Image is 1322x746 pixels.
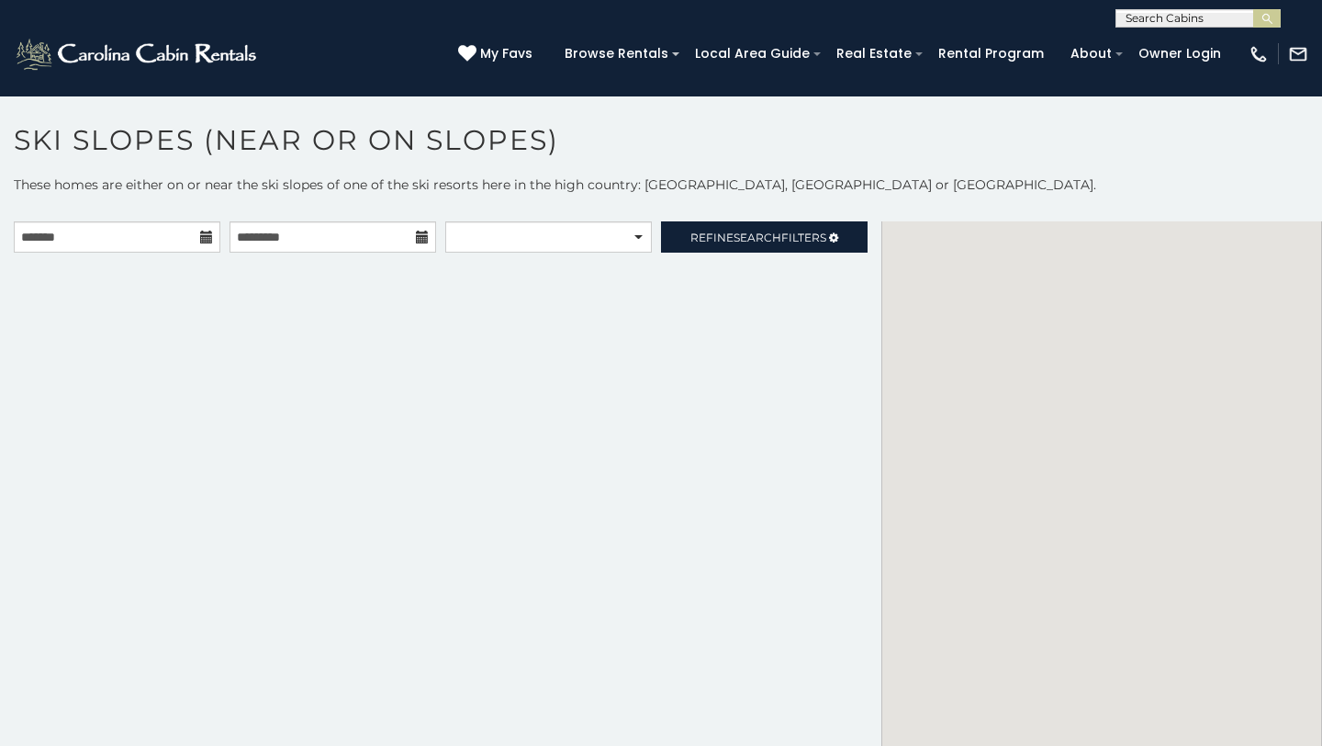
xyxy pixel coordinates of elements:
a: Local Area Guide [686,40,819,68]
img: phone-regular-white.png [1249,44,1269,64]
img: White-1-2.png [14,36,262,73]
a: Rental Program [929,40,1053,68]
span: Search [734,231,781,244]
span: My Favs [480,44,532,63]
a: RefineSearchFilters [661,221,868,253]
a: Browse Rentals [555,40,678,68]
a: Real Estate [827,40,921,68]
a: Owner Login [1129,40,1230,68]
img: mail-regular-white.png [1288,44,1308,64]
span: Refine Filters [690,231,826,244]
a: My Favs [458,44,537,64]
a: About [1061,40,1121,68]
